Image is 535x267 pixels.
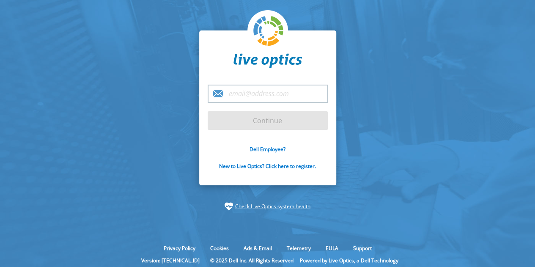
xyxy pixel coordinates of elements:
li: © 2025 Dell Inc. All Rights Reserved [206,257,298,264]
img: status-check-icon.svg [225,202,233,211]
a: Support [347,245,378,252]
input: email@address.com [208,85,328,103]
a: Ads & Email [237,245,278,252]
a: Cookies [204,245,235,252]
li: Version: [TECHNICAL_ID] [137,257,204,264]
a: Privacy Policy [157,245,202,252]
img: liveoptics-word.svg [233,53,302,69]
a: Telemetry [280,245,317,252]
a: Dell Employee? [250,146,285,153]
a: New to Live Optics? Click here to register. [219,162,316,170]
a: Check Live Optics system health [235,202,310,211]
a: EULA [319,245,345,252]
li: Powered by Live Optics, a Dell Technology [300,257,398,264]
img: liveoptics-logo.svg [253,16,284,47]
